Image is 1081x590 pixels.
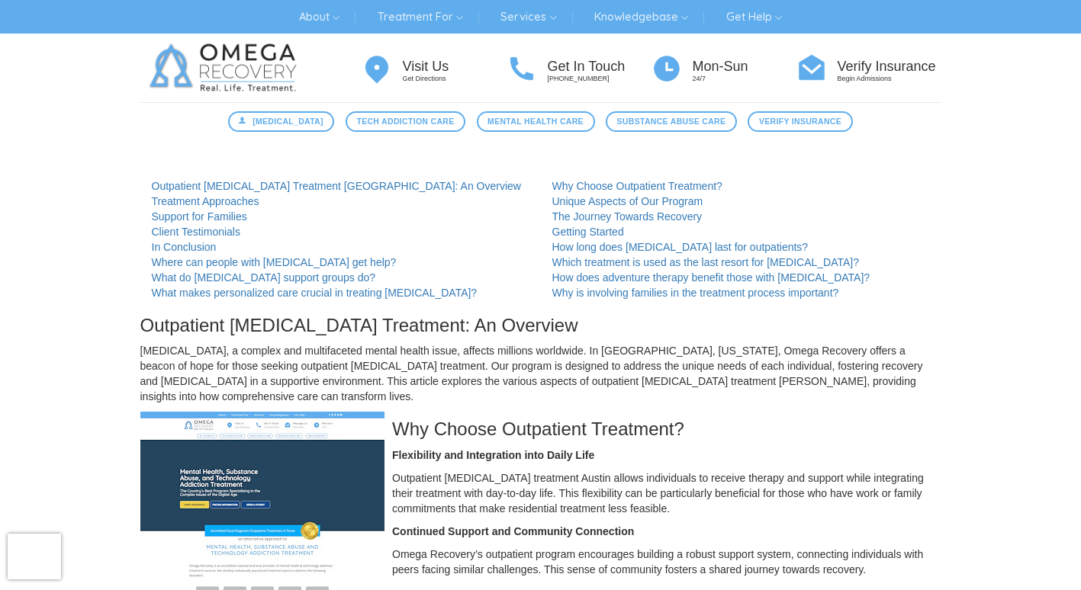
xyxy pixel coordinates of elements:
a: Verify Insurance Begin Admissions [796,52,941,85]
strong: Flexibility and Integration into Daily Life [392,449,594,461]
a: Where can people with [MEDICAL_DATA] get help? [152,256,397,268]
a: [MEDICAL_DATA] [228,111,334,132]
p: [MEDICAL_DATA], a complex and multifaceted mental health issue, affects millions worldwide. In [G... [140,343,941,404]
a: Get In Touch [PHONE_NUMBER] [507,52,651,85]
span: Substance Abuse Care [617,115,726,128]
a: Verify Insurance [748,111,852,132]
a: Why is involving families in the treatment process important? [552,287,839,299]
h3: Outpatient [MEDICAL_DATA] Treatment: An Overview [140,316,941,335]
span: [MEDICAL_DATA] [253,115,323,128]
a: Visit Us Get Directions [362,52,507,85]
p: Begin Admissions [838,74,941,84]
h4: Mon-Sun [693,59,796,75]
a: The Journey Towards Recovery [552,210,703,223]
a: Tech Addiction Care [346,111,465,132]
h4: Visit Us [403,59,507,75]
a: Which treatment is used as the last resort for [MEDICAL_DATA]? [552,256,860,268]
h3: Why Choose Outpatient Treatment? [140,419,941,439]
a: Support for Families [152,210,247,223]
span: Mental Health Care [487,115,584,128]
p: Get Directions [403,74,507,84]
a: Why Choose Outpatient Treatment? [552,180,722,192]
a: Treatment For [366,5,475,29]
img: Omega Recovery [140,34,312,102]
a: In Conclusion [152,241,217,253]
h4: Verify Insurance [838,59,941,75]
a: Knowledgebase [583,5,700,29]
a: How does adventure therapy benefit those with [MEDICAL_DATA]? [552,271,870,284]
span: Verify Insurance [759,115,841,128]
span: Tech Addiction Care [356,115,454,128]
p: [PHONE_NUMBER] [548,74,651,84]
a: Mental Health Care [477,111,595,132]
a: Client Testimonials [152,226,240,238]
a: Unique Aspects of Our Program [552,195,703,207]
a: Get Help [715,5,793,29]
a: Services [489,5,568,29]
strong: Continued Support and Community Connection [392,525,634,537]
a: What makes personalized care crucial in treating [MEDICAL_DATA]? [152,287,478,299]
h4: Get In Touch [548,59,651,75]
iframe: reCAPTCHA [8,534,61,579]
a: What do [MEDICAL_DATA] support groups do? [152,271,376,284]
a: Getting Started [552,226,624,238]
a: How long does [MEDICAL_DATA] last for outpatients? [552,241,809,253]
p: 24/7 [693,74,796,84]
a: About [288,5,351,29]
p: Outpatient [MEDICAL_DATA] treatment Austin allows individuals to receive therapy and support whil... [140,470,941,516]
a: Outpatient [MEDICAL_DATA] Treatment [GEOGRAPHIC_DATA]: An Overview [152,180,521,192]
a: Substance Abuse Care [606,111,737,132]
a: Treatment Approaches [152,195,259,207]
p: Omega Recovery’s outpatient program encourages building a robust support system, connecting indiv... [140,547,941,577]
